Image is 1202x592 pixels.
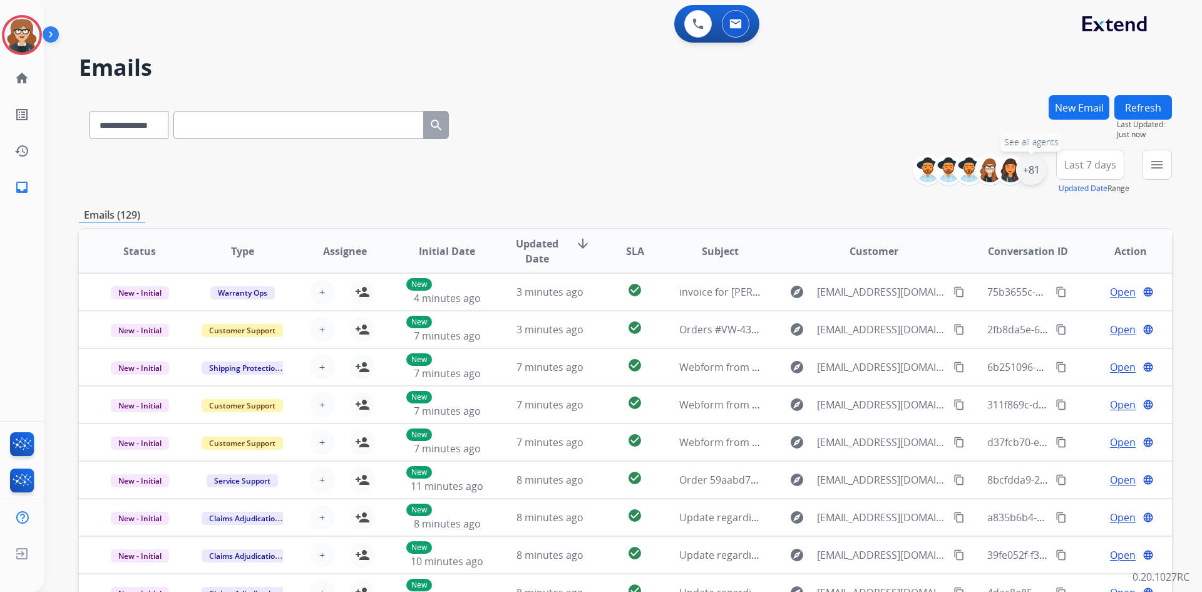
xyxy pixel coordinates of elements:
span: See all agents [1004,136,1059,148]
span: 311f869c-dd1a-4a07-85b8-d1d8188066c2 [987,398,1179,412]
span: [EMAIL_ADDRESS][DOMAIN_NAME] [817,397,946,412]
button: Updated Date [1059,184,1107,194]
mat-icon: language [1143,437,1154,448]
span: Last Updated: [1117,120,1172,130]
span: 7 minutes ago [414,442,481,455]
mat-icon: check_circle [627,470,642,486]
button: + [310,392,335,417]
span: Assignee [323,244,367,259]
mat-icon: content_copy [953,437,965,448]
span: + [319,435,325,450]
p: 0.20.1027RC [1133,569,1189,584]
span: 3 minutes ago [516,285,583,299]
mat-icon: language [1143,474,1154,486]
span: 7 minutes ago [516,435,583,449]
button: New Email [1049,95,1109,120]
mat-icon: check_circle [627,395,642,410]
button: + [310,279,335,304]
span: 3 minutes ago [516,323,583,336]
mat-icon: language [1143,549,1154,561]
mat-icon: content_copy [1056,512,1067,523]
mat-icon: inbox [14,180,29,195]
span: Customer [850,244,898,259]
span: 8bcfdda9-2b62-4d97-a4ef-4bfed0868805 [987,473,1176,487]
mat-icon: content_copy [953,549,965,561]
span: Open [1110,548,1136,563]
span: Conversation ID [988,244,1068,259]
button: + [310,467,335,492]
span: + [319,510,325,525]
span: 7 minutes ago [516,360,583,374]
mat-icon: person_add [355,322,370,337]
p: New [406,316,432,328]
button: + [310,355,335,380]
span: 7 minutes ago [516,398,583,412]
span: [EMAIL_ADDRESS][DOMAIN_NAME] [817,510,946,525]
span: 7 minutes ago [414,404,481,418]
span: 8 minutes ago [516,473,583,487]
span: Customer Support [202,437,283,450]
span: Range [1059,183,1129,194]
button: + [310,317,335,342]
span: Open [1110,397,1136,412]
span: [EMAIL_ADDRESS][DOMAIN_NAME] [817,322,946,337]
mat-icon: content_copy [953,286,965,298]
span: + [319,397,325,412]
mat-icon: check_circle [627,546,642,561]
span: Last 7 days [1064,162,1116,167]
mat-icon: check_circle [627,508,642,523]
div: +81 [1016,155,1046,185]
mat-icon: explore [789,435,804,450]
mat-icon: content_copy [1056,399,1067,410]
mat-icon: content_copy [1056,549,1067,561]
span: invoice for [PERSON_NAME] [679,285,809,299]
span: 7 minutes ago [414,366,481,380]
p: New [406,278,432,291]
span: Customer Support [202,399,283,412]
mat-icon: content_copy [953,512,965,523]
span: New - Initial [111,437,169,450]
mat-icon: check_circle [627,358,642,373]
mat-icon: search [429,118,444,133]
span: + [319,360,325,375]
span: Open [1110,284,1136,299]
span: 8 minutes ago [516,548,583,562]
mat-icon: language [1143,324,1154,335]
span: SLA [626,244,644,259]
span: Update regarding your fulfillment method for Service Order: 6099f4c1-49c2-4eb2-b26f-b3f7e6b6829e [679,511,1153,524]
span: Order 59aabd7e-cd7d-4507-9825-7de13f8e3677 [679,473,903,487]
button: + [310,543,335,568]
mat-icon: language [1143,512,1154,523]
span: New - Initial [111,474,169,487]
span: Open [1110,435,1136,450]
span: 10 minutes ago [411,554,483,568]
span: [EMAIL_ADDRESS][DOMAIN_NAME] [817,435,946,450]
mat-icon: content_copy [1056,474,1067,486]
mat-icon: explore [789,472,804,487]
span: Open [1110,322,1136,337]
span: Customer Support [202,324,283,337]
span: 2fb8da5e-6a8e-444d-8b86-d36710a905a0 [987,323,1181,336]
mat-icon: language [1143,286,1154,298]
mat-icon: content_copy [953,361,965,373]
span: + [319,322,325,337]
span: Updated Date [509,236,566,266]
span: Status [123,244,156,259]
span: 75b3655c-a530-4357-9d9f-8e4ed3780beb [987,285,1180,299]
span: 6b251096-8377-484f-9b09-bf451138a8de [987,360,1178,374]
th: Action [1069,229,1172,273]
span: Webform from [EMAIL_ADDRESS][DOMAIN_NAME] on [DATE] [679,398,963,412]
p: New [406,391,432,403]
mat-icon: explore [789,322,804,337]
span: d37fcb70-e89d-4ad0-a1b3-ad2159ae9ed9 [987,435,1181,449]
mat-icon: history [14,143,29,158]
span: New - Initial [111,512,169,525]
span: [EMAIL_ADDRESS][DOMAIN_NAME] [817,548,946,563]
span: Type [231,244,254,259]
span: 39fe052f-f3b6-42a6-96a9-73295d6f3a02 [987,548,1171,562]
mat-icon: explore [789,510,804,525]
span: New - Initial [111,286,169,299]
mat-icon: person_add [355,548,370,563]
span: New - Initial [111,549,169,563]
span: + [319,548,325,563]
